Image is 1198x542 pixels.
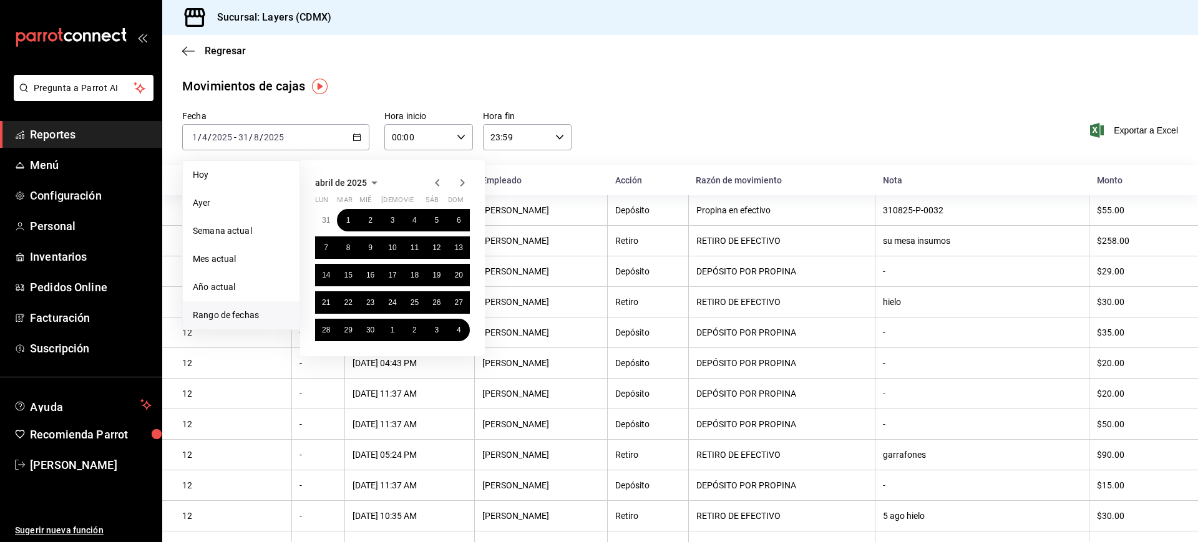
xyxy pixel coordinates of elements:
div: $20.00 [1097,358,1178,368]
abbr: jueves [381,196,455,209]
div: - [883,266,1081,276]
div: Depósito [615,327,680,337]
input: -- [253,132,260,142]
button: 31 de marzo de 2025 [315,209,337,231]
span: Suscripción [30,340,152,357]
label: Fecha [182,112,369,120]
div: - [299,511,338,521]
abbr: 23 de abril de 2025 [366,298,374,307]
button: 4 de abril de 2025 [404,209,426,231]
div: [PERSON_NAME] [482,480,600,490]
abbr: 17 de abril de 2025 [388,271,396,279]
button: 4 de mayo de 2025 [448,319,470,341]
button: 1 de mayo de 2025 [381,319,403,341]
button: 9 de abril de 2025 [359,236,381,259]
button: 3 de mayo de 2025 [426,319,447,341]
abbr: 18 de abril de 2025 [411,271,419,279]
abbr: 3 de abril de 2025 [391,216,395,225]
button: 26 de abril de 2025 [426,291,447,314]
input: -- [192,132,198,142]
button: 24 de abril de 2025 [381,291,403,314]
div: RETIRO DE EFECTIVO [696,236,867,246]
input: -- [238,132,249,142]
span: / [208,132,212,142]
div: Retiro [615,297,680,307]
button: 8 de abril de 2025 [337,236,359,259]
div: - [883,480,1081,490]
abbr: 19 de abril de 2025 [432,271,441,279]
div: Depósito [615,205,680,215]
div: - [299,327,338,337]
div: [DATE] 11:37 AM [353,389,466,399]
button: 27 de abril de 2025 [448,291,470,314]
div: DEPÓSITO POR PROPINA [696,358,867,368]
abbr: 16 de abril de 2025 [366,271,374,279]
abbr: 2 de abril de 2025 [368,216,373,225]
abbr: 20 de abril de 2025 [455,271,463,279]
span: Rango de fechas [193,309,290,322]
div: RETIRO DE EFECTIVO [696,450,867,460]
span: Ayuda [30,397,135,412]
div: 310825-P-0032 [883,205,1081,215]
div: - [299,358,338,368]
span: Año actual [193,281,290,294]
div: Retiro [615,450,680,460]
div: [PERSON_NAME] [482,236,600,246]
button: 17 de abril de 2025 [381,264,403,286]
button: 3 de abril de 2025 [381,209,403,231]
div: Depósito [615,419,680,429]
div: Depósito [615,266,680,276]
div: $20.00 [1097,389,1178,399]
button: Exportar a Excel [1093,123,1178,138]
button: 7 de abril de 2025 [315,236,337,259]
div: [DATE] 04:43 PM [353,358,466,368]
div: [DATE] 11:37 AM [353,480,466,490]
abbr: miércoles [359,196,371,209]
div: DEPÓSITO POR PROPINA [696,389,867,399]
abbr: 3 de mayo de 2025 [434,326,439,334]
abbr: viernes [404,196,414,209]
div: [PERSON_NAME] [482,205,600,215]
abbr: 8 de abril de 2025 [346,243,351,252]
span: Configuración [30,187,152,204]
span: Pregunta a Parrot AI [34,82,134,95]
div: [PERSON_NAME] [482,327,600,337]
div: RETIRO DE EFECTIVO [696,297,867,307]
div: Depósito [615,389,680,399]
span: Semana actual [193,225,290,238]
abbr: 12 de abril de 2025 [432,243,441,252]
span: abril de 2025 [315,178,367,188]
div: $29.00 [1097,266,1178,276]
button: 2 de abril de 2025 [359,209,381,231]
button: 30 de abril de 2025 [359,319,381,341]
abbr: 1 de abril de 2025 [346,216,351,225]
div: [DATE] 10:35 AM [353,511,466,521]
button: 25 de abril de 2025 [404,291,426,314]
img: Tooltip marker [312,79,328,94]
div: Monto [1097,175,1178,185]
abbr: 22 de abril de 2025 [344,298,352,307]
button: open_drawer_menu [137,32,147,42]
div: Retiro [615,236,680,246]
div: $30.00 [1097,297,1178,307]
div: DEPÓSITO POR PROPINA [696,419,867,429]
abbr: domingo [448,196,464,209]
div: DEPÓSITO POR PROPINA [696,327,867,337]
button: abril de 2025 [315,175,382,190]
div: Propina en efectivo [696,205,867,215]
span: Regresar [205,45,246,57]
div: $15.00 [1097,480,1178,490]
div: [DATE] 05:24 PM [353,450,466,460]
span: Hoy [193,168,290,181]
div: - [883,389,1081,399]
span: Recomienda Parrot [30,426,152,443]
span: Facturación [30,309,152,326]
input: ---- [263,132,285,142]
abbr: sábado [426,196,439,209]
div: - [299,450,338,460]
button: 28 de abril de 2025 [315,319,337,341]
div: [PERSON_NAME] [482,419,600,429]
div: 12 [182,511,284,521]
button: 6 de abril de 2025 [448,209,470,231]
